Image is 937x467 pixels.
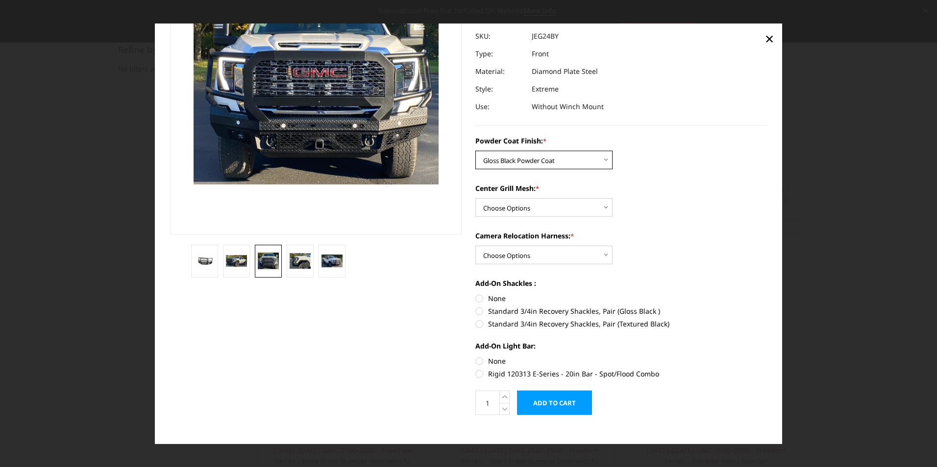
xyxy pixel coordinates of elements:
img: 2024-2025 GMC 2500-3500 - FT Series - Extreme Front Bumper [194,256,215,266]
label: Add-On Light Bar: [475,341,767,351]
dd: Diamond Plate Steel [532,63,598,80]
dd: JEG24BY [532,27,559,45]
label: Center Grill Mesh: [475,183,767,193]
label: None [475,356,767,366]
label: Powder Coat Finish: [475,136,767,146]
img: 2024-2025 GMC 2500-3500 - FT Series - Extreme Front Bumper [321,255,343,267]
img: 2024-2025 GMC 2500-3500 - FT Series - Extreme Front Bumper [290,253,311,269]
label: Standard 3/4in Recovery Shackles, Pair (Textured Black) [475,319,767,329]
img: 2024-2025 GMC 2500-3500 - FT Series - Extreme Front Bumper [226,255,247,267]
dt: Use: [475,98,524,116]
dd: Front [532,45,549,63]
dt: Type: [475,45,524,63]
dt: Material: [475,63,524,80]
label: Rigid 120313 E-Series - 20in Bar - Spot/Flood Combo [475,369,767,379]
dt: Style: [475,80,524,98]
dd: Without Winch Mount [532,98,604,116]
dd: Extreme [532,80,559,98]
label: Camera Relocation Harness: [475,231,767,241]
a: Close [762,30,777,46]
span: × [765,27,774,48]
label: None [475,293,767,304]
dt: SKU: [475,27,524,45]
label: Standard 3/4in Recovery Shackles, Pair (Gloss Black ) [475,306,767,316]
label: Add-On Shackles : [475,278,767,288]
input: Add to Cart [517,391,592,415]
img: 2024-2025 GMC 2500-3500 - FT Series - Extreme Front Bumper [258,253,279,269]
